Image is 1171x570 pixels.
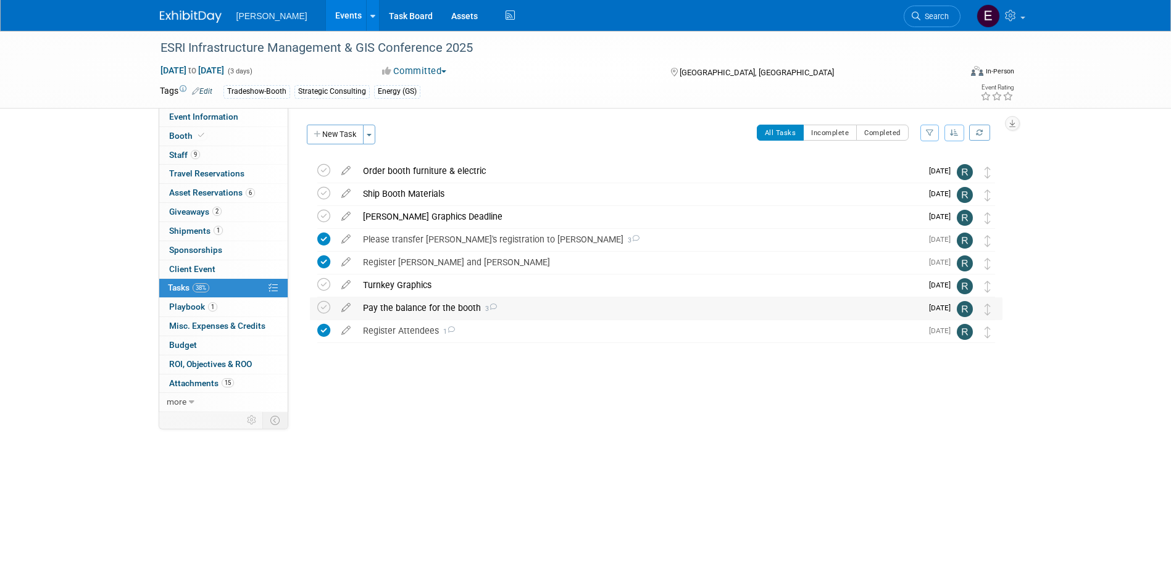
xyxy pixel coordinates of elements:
img: ExhibitDay [160,10,222,23]
span: [DATE] [929,189,957,198]
a: Shipments1 [159,222,288,241]
i: Move task [985,189,991,201]
a: edit [335,234,357,245]
span: Shipments [169,226,223,236]
div: Please transfer [PERSON_NAME]'s registration to [PERSON_NAME] [357,229,922,250]
img: Rebecca Deis [957,233,973,249]
span: 1 [214,226,223,235]
a: edit [335,302,357,313]
span: [DATE] [929,212,957,221]
span: Client Event [169,264,215,274]
span: 9 [191,150,200,159]
span: Travel Reservations [169,168,244,178]
i: Move task [985,258,991,270]
button: Committed [378,65,451,78]
a: edit [335,257,357,268]
img: Rebecca Deis [957,324,973,340]
img: Rebecca Deis [957,278,973,294]
span: [DATE] [DATE] [160,65,225,76]
div: Event Format [888,64,1015,83]
button: Incomplete [803,125,857,141]
span: Misc. Expenses & Credits [169,321,265,331]
img: Rebecca Deis [957,301,973,317]
i: Move task [985,304,991,315]
a: Refresh [969,125,990,141]
span: 1 [208,302,217,312]
div: Order booth furniture & electric [357,160,922,181]
div: In-Person [985,67,1014,76]
a: edit [335,188,357,199]
span: [PERSON_NAME] [236,11,307,21]
span: Tasks [168,283,209,292]
a: Budget [159,336,288,355]
span: [DATE] [929,167,957,175]
span: to [186,65,198,75]
span: Budget [169,340,197,350]
div: Ship Booth Materials [357,183,922,204]
a: Search [904,6,961,27]
a: Giveaways2 [159,203,288,221]
i: Move task [985,326,991,338]
span: 3 [623,236,640,244]
a: more [159,393,288,411]
button: New Task [307,125,364,144]
span: 6 [246,188,255,197]
span: Sponsorships [169,245,222,255]
span: Staff [169,150,200,160]
a: Asset Reservations6 [159,184,288,202]
a: edit [335,325,357,336]
span: ROI, Objectives & ROO [169,359,252,369]
div: Tradeshow-Booth [223,85,290,98]
i: Move task [985,235,991,247]
span: 3 [481,305,497,313]
div: [PERSON_NAME] Graphics Deadline [357,206,922,227]
a: Edit [192,87,212,96]
a: Tasks38% [159,279,288,297]
div: Strategic Consulting [294,85,370,98]
td: Personalize Event Tab Strip [241,412,263,428]
div: Pay the balance for the booth [357,297,922,318]
a: Travel Reservations [159,165,288,183]
i: Move task [985,281,991,292]
a: Attachments15 [159,374,288,393]
a: edit [335,211,357,222]
a: Client Event [159,260,288,279]
span: Asset Reservations [169,188,255,197]
span: Giveaways [169,207,222,217]
a: Sponsorships [159,241,288,260]
span: [GEOGRAPHIC_DATA], [GEOGRAPHIC_DATA] [680,68,834,77]
img: Rebecca Deis [957,255,973,271]
a: Misc. Expenses & Credits [159,317,288,336]
a: edit [335,165,357,176]
span: [DATE] [929,326,957,335]
span: more [167,397,186,407]
span: 2 [212,207,222,216]
span: [DATE] [929,235,957,244]
span: 1 [439,328,455,336]
div: Event Rating [980,85,1014,91]
span: Search [920,12,949,21]
img: Format-Inperson.png [971,66,983,76]
div: Turnkey Graphics [357,275,922,295]
img: Rebecca Deis [957,164,973,180]
div: Register [PERSON_NAME] and [PERSON_NAME] [357,252,922,273]
i: Move task [985,212,991,224]
span: [DATE] [929,281,957,289]
a: edit [335,279,357,291]
a: Playbook1 [159,298,288,316]
span: [DATE] [929,304,957,312]
td: Toggle Event Tabs [262,412,288,428]
button: All Tasks [757,125,804,141]
span: Booth [169,131,207,141]
i: Booth reservation complete [198,132,204,139]
button: Completed [856,125,909,141]
td: Tags [160,85,212,99]
span: [DATE] [929,258,957,266]
img: Rebecca Deis [957,210,973,226]
div: Energy (GS) [374,85,420,98]
img: Rebecca Deis [957,187,973,203]
span: Attachments [169,378,234,388]
a: ROI, Objectives & ROO [159,355,288,374]
a: Event Information [159,108,288,126]
i: Move task [985,167,991,178]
